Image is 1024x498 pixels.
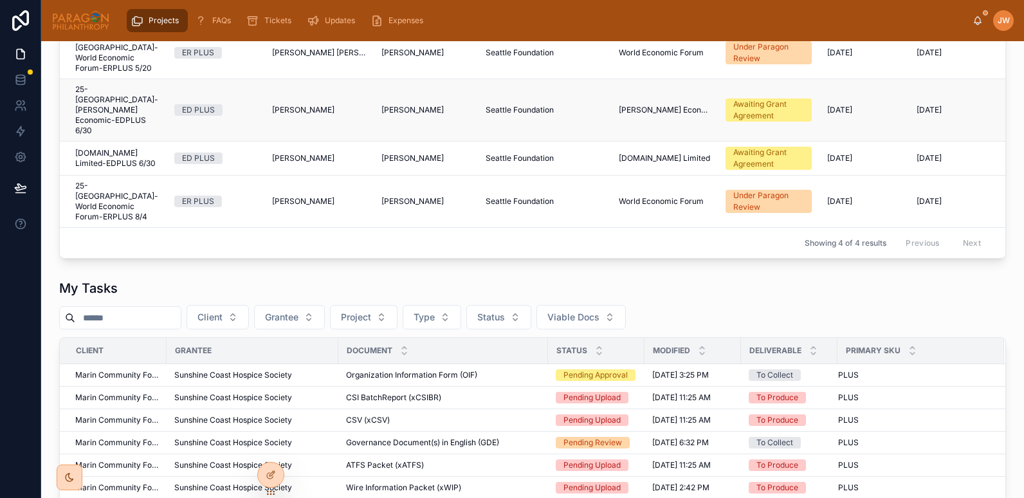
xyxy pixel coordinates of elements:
button: Select Button [330,305,398,329]
a: Under Paragon Review [726,190,812,213]
span: [DATE] 6:32 PM [652,438,709,448]
a: [DATE] 2:42 PM [652,483,733,493]
a: 25-[GEOGRAPHIC_DATA]-World Economic Forum-ERPLUS 8/4 [75,181,159,222]
span: Sunshine Coast Hospice Society [174,483,292,493]
span: Primary SKU [846,346,901,356]
button: Select Button [536,305,626,329]
span: [PERSON_NAME] [381,48,444,58]
span: Sunshine Coast Hospice Society [174,460,292,470]
a: Marin Community Foundation [75,392,159,403]
a: Pending Upload [556,392,637,403]
div: Under Paragon Review [733,41,804,64]
span: Wire Information Packet (xWIP) [346,483,461,493]
span: [PERSON_NAME] [272,153,334,163]
a: [DATE] [827,48,908,58]
div: Pending Upload [563,459,621,471]
a: [PERSON_NAME] [272,153,366,163]
a: [DATE] [827,196,908,207]
div: To Produce [756,414,798,426]
span: [PERSON_NAME] [272,196,334,207]
a: [DATE] 6:32 PM [652,438,733,448]
span: Updates [325,15,355,26]
a: Sunshine Coast Hospice Society [174,438,331,448]
a: [DATE] 11:25 AM [652,392,733,403]
a: [PERSON_NAME] [381,48,470,58]
a: Marin Community Foundation [75,460,159,470]
span: Sunshine Coast Hospice Society [174,438,292,448]
span: CSI BatchReport (xCSIBR) [346,392,441,403]
span: [DATE] [917,48,942,58]
a: World Economic Forum [619,196,710,207]
a: PLUS [838,438,989,448]
div: Pending Approval [563,369,628,381]
span: Governance Document(s) in English (GDE) [346,438,499,448]
span: [DATE] [917,105,942,115]
span: Tickets [264,15,291,26]
a: [PERSON_NAME] [381,153,470,163]
a: CSV (xCSV) [346,415,540,425]
span: World Economic Forum [619,48,704,58]
a: [DATE] [917,153,997,163]
span: ATFS Packet (xATFS) [346,460,424,470]
span: Status [477,311,505,324]
span: [DATE] [827,196,852,207]
span: Grantee [265,311,298,324]
a: Seattle Foundation [486,153,603,163]
a: [PERSON_NAME] [272,105,366,115]
div: ED PLUS [182,152,215,164]
a: PLUS [838,460,989,470]
a: [DOMAIN_NAME] Limited-EDPLUS 6/30 [75,148,159,169]
span: Marin Community Foundation [75,438,159,448]
span: PLUS [838,415,859,425]
div: Pending Upload [563,392,621,403]
span: Seattle Foundation [486,105,554,115]
a: Sunshine Coast Hospice Society [174,415,331,425]
a: Seattle Foundation [486,105,603,115]
span: Document [347,346,392,356]
button: Select Button [187,305,249,329]
span: [DATE] 11:25 AM [652,415,711,425]
span: [PERSON_NAME] [381,196,444,207]
a: PLUS [838,392,989,403]
a: Pending Upload [556,414,637,426]
span: PLUS [838,392,859,403]
a: 25-[GEOGRAPHIC_DATA]-[PERSON_NAME] Economic-EDPLUS 6/30 [75,84,159,136]
a: PLUS [838,370,989,380]
a: Governance Document(s) in English (GDE) [346,438,540,448]
a: [PERSON_NAME] [381,105,470,115]
a: [PERSON_NAME] [272,196,366,207]
a: Marin Community Foundation [75,415,159,425]
a: Expenses [367,9,432,32]
span: Status [556,346,587,356]
div: ER PLUS [182,47,214,59]
div: ED PLUS [182,104,215,116]
button: Select Button [403,305,461,329]
a: [DATE] [917,105,997,115]
a: [PERSON_NAME] [PERSON_NAME] [272,48,366,58]
a: Sunshine Coast Hospice Society [174,460,331,470]
div: Awaiting Grant Agreement [733,147,804,170]
div: Under Paragon Review [733,190,804,213]
a: Marin Community Foundation [75,370,159,380]
span: [DATE] [827,153,852,163]
div: Awaiting Grant Agreement [733,98,804,122]
div: To Produce [756,392,798,403]
a: To Produce [749,414,830,426]
span: Grantee [175,346,212,356]
span: Client [76,346,104,356]
a: PLUS [838,483,989,493]
span: Deliverable [749,346,801,356]
a: To Produce [749,392,830,403]
a: PLUS [838,415,989,425]
div: To Collect [756,437,793,448]
a: 25-[GEOGRAPHIC_DATA]-World Economic Forum-ERPLUS 5/20 [75,32,159,73]
span: Sunshine Coast Hospice Society [174,415,292,425]
span: FAQs [212,15,231,26]
a: [PERSON_NAME] Economic Association [619,105,710,115]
